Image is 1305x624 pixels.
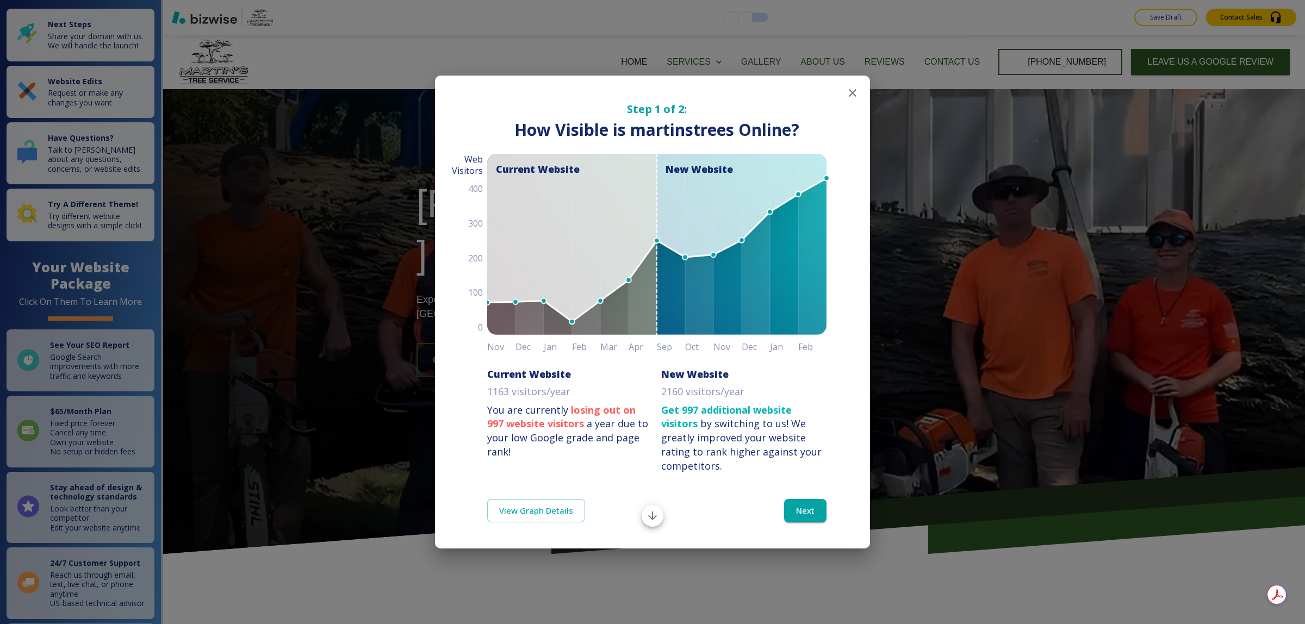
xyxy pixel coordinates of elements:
[661,403,792,430] strong: Get 997 additional website visitors
[487,403,652,459] p: You are currently a year due to your low Google grade and page rank!
[487,339,515,354] h6: Nov
[487,499,585,522] a: View Graph Details
[798,339,826,354] h6: Feb
[600,339,629,354] h6: Mar
[661,385,744,399] p: 2160 visitors/year
[784,499,826,522] button: Next
[487,367,571,380] h6: Current Website
[544,339,572,354] h6: Jan
[661,417,822,472] div: We greatly improved your website rating to rank higher against your competitors.
[713,339,742,354] h6: Nov
[661,367,729,380] h6: New Website
[770,339,798,354] h6: Jan
[515,339,544,354] h6: Dec
[487,403,636,430] strong: losing out on 997 website visitors
[487,385,570,399] p: 1163 visitors/year
[629,339,657,354] h6: Apr
[572,339,600,354] h6: Feb
[642,505,663,527] button: Scroll to bottom
[742,339,770,354] h6: Dec
[661,403,826,473] p: by switching to us!
[657,339,685,354] h6: Sep
[685,339,713,354] h6: Oct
